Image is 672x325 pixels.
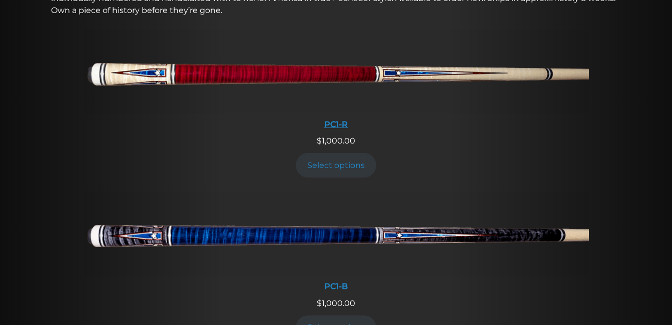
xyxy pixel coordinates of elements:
a: Add to cart: “PC1-R” [296,153,377,177]
a: PC1-B PC1-B [84,191,589,297]
a: PC1-R PC1-R [84,29,589,135]
span: $ [317,136,322,145]
span: 1,000.00 [317,298,355,308]
div: PC1-B [84,281,589,291]
span: 1,000.00 [317,136,355,145]
span: $ [317,298,322,308]
img: PC1-B [84,191,589,275]
div: PC1-R [84,119,589,129]
img: PC1-R [84,29,589,113]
